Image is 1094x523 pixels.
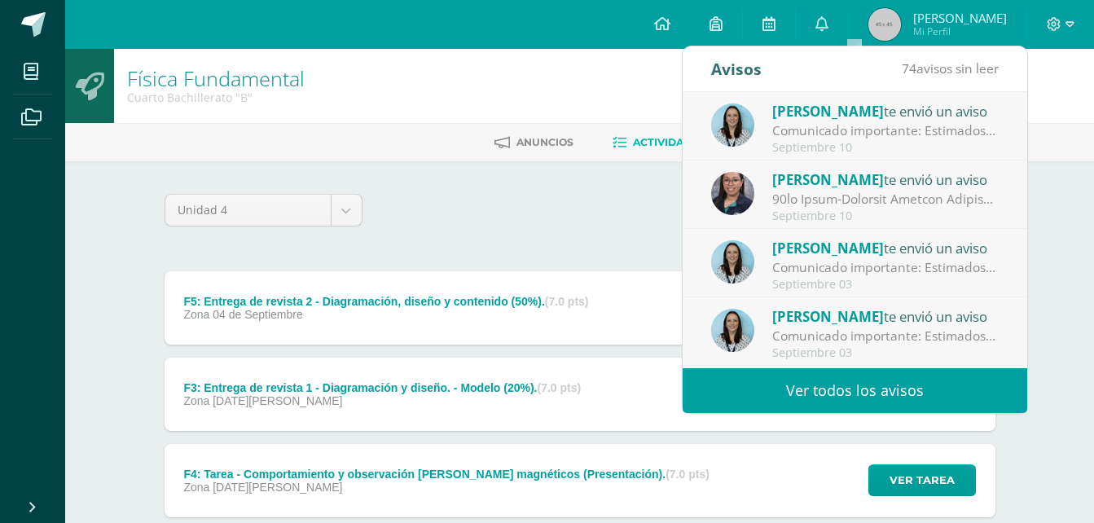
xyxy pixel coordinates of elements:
div: Cuarto Bachillerato 'B' [127,90,305,105]
span: avisos sin leer [902,59,999,77]
img: aed16db0a88ebd6752f21681ad1200a1.png [711,309,754,352]
span: Zona [183,308,209,321]
a: Unidad 4 [165,195,362,226]
div: Septiembre 03 [772,346,999,360]
span: [PERSON_NAME] [772,170,884,189]
div: te envió un aviso [772,169,999,190]
img: 6fb385528ffb729c9b944b13f11ee051.png [711,172,754,215]
img: 45x45 [868,8,901,41]
button: Ver tarea [868,464,976,496]
span: Zona [183,394,209,407]
strong: (7.0 pts) [666,468,710,481]
div: F4: Tarea - Comportamiento y observación [PERSON_NAME] magnéticos (Presentación). [183,468,709,481]
a: Ver todos los avisos [683,368,1027,413]
div: F3: Entrega de revista 1 - Diagramación y diseño. - Modelo (20%). [183,381,581,394]
span: 74 [902,59,916,77]
span: Mi Perfil [913,24,1007,38]
h1: Física Fundamental [127,67,305,90]
strong: (7.0 pts) [538,381,582,394]
span: Ver tarea [890,465,955,495]
span: [DATE][PERSON_NAME] [213,481,342,494]
div: Septiembre 03 [772,278,999,292]
span: [PERSON_NAME] [772,239,884,257]
div: te envió un aviso [772,305,999,327]
span: Anuncios [516,136,573,148]
span: [DATE][PERSON_NAME] [213,394,342,407]
div: F5: Entrega de revista 2 - Diagramación, diseño y contenido (50%). [183,295,588,308]
span: Zona [183,481,209,494]
span: [PERSON_NAME] [913,10,1007,26]
a: Actividades [613,130,705,156]
span: 04 de Septiembre [213,308,303,321]
div: Comunicado importante: Estimados padres de familia, Les compartimos información importante relaci... [772,258,999,277]
div: Comunicado importante: Estimados padres de familia, Les compartimos información importante relaci... [772,327,999,345]
div: Comunicado importante: Estimados padres de familia, Les compartimos información importante para t... [772,121,999,140]
span: Unidad 4 [178,195,319,226]
img: aed16db0a88ebd6752f21681ad1200a1.png [711,103,754,147]
span: Actividades [633,136,705,148]
div: te envió un aviso [772,100,999,121]
div: Septiembre 10 [772,209,999,223]
span: [PERSON_NAME] [772,102,884,121]
a: Física Fundamental [127,64,305,92]
div: te envió un aviso [772,237,999,258]
div: 10th Grade-Research Project Presentations : Dear 10th Grade Parents, Warm greetings. We are pleas... [772,190,999,209]
strong: (7.0 pts) [545,295,589,308]
div: Avisos [711,46,762,91]
span: [PERSON_NAME] [772,307,884,326]
img: aed16db0a88ebd6752f21681ad1200a1.png [711,240,754,283]
a: Anuncios [494,130,573,156]
div: Septiembre 10 [772,141,999,155]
